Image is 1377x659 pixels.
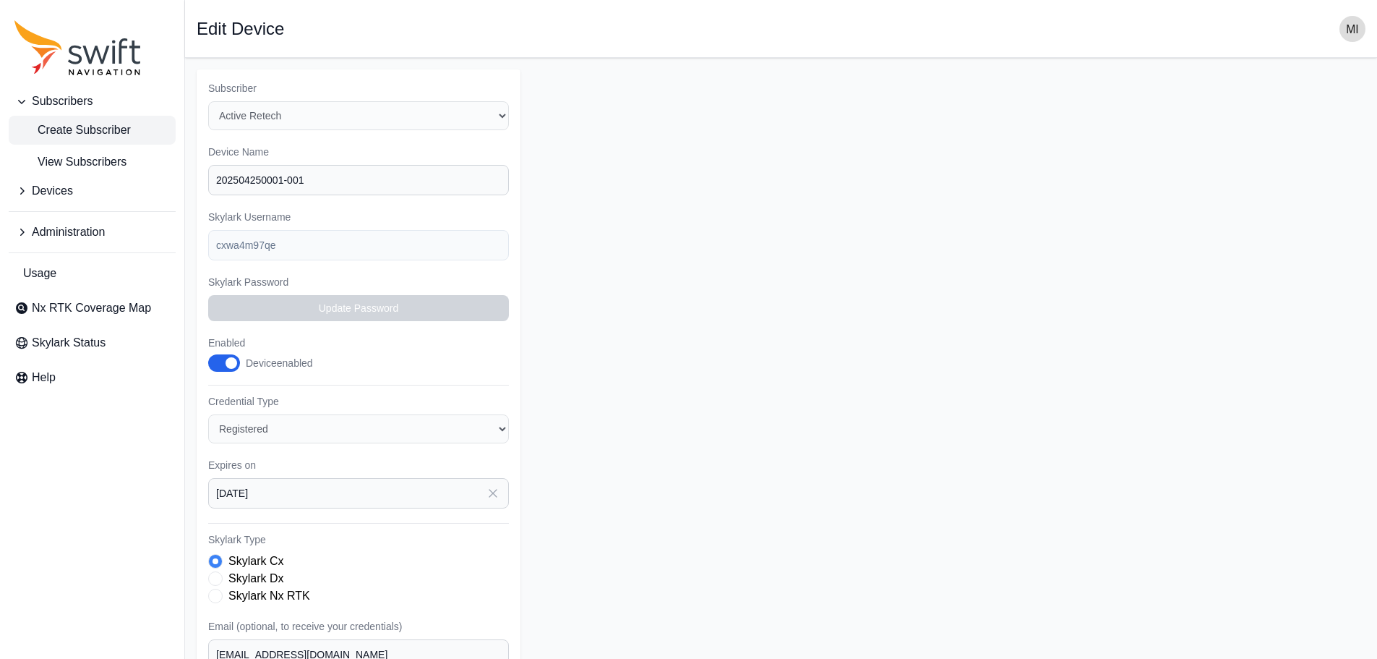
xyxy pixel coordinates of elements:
[208,101,509,130] select: Subscriber
[208,275,509,289] label: Skylark Password
[228,587,310,605] label: Skylark Nx RTK
[9,116,176,145] a: Create Subscriber
[9,87,176,116] button: Subscribers
[23,265,56,282] span: Usage
[208,478,509,509] input: YYYY-MM-DD
[208,336,328,350] label: Enabled
[228,553,283,570] label: Skylark Cx
[1339,16,1365,42] img: user photo
[9,177,176,205] button: Devices
[228,570,283,587] label: Skylark Dx
[208,81,509,95] label: Subscriber
[9,259,176,288] a: Usage
[32,299,151,317] span: Nx RTK Coverage Map
[208,230,509,260] input: example-user
[9,328,176,357] a: Skylark Status
[208,210,509,224] label: Skylark Username
[208,295,509,321] button: Update Password
[208,145,509,159] label: Device Name
[208,619,509,634] label: Email (optional, to receive your credentials)
[9,148,176,177] a: View Subscribers
[246,356,313,370] div: Device enabled
[208,394,509,409] label: Credential Type
[32,224,105,241] span: Administration
[208,553,509,605] div: Skylark Type
[14,153,126,171] span: View Subscribers
[208,458,509,472] label: Expires on
[32,182,73,200] span: Devices
[197,20,284,38] h1: Edit Device
[9,363,176,392] a: Help
[32,93,93,110] span: Subscribers
[32,334,106,352] span: Skylark Status
[9,294,176,323] a: Nx RTK Coverage Map
[32,369,56,386] span: Help
[14,122,131,139] span: Create Subscriber
[208,532,509,547] label: Skylark Type
[208,165,509,195] input: Device #01
[9,218,176,247] button: Administration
